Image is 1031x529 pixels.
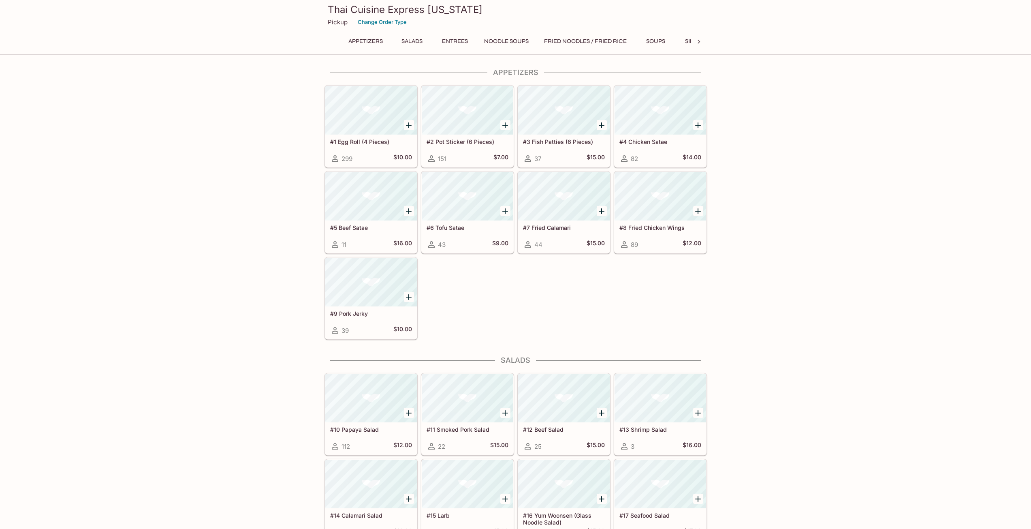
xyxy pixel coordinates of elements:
[421,171,514,253] a: #6 Tofu Satae43$9.00
[587,441,605,451] h5: $15.00
[404,494,414,504] button: Add #14 Calamari Salad
[534,241,542,248] span: 44
[518,374,610,422] div: #12 Beef Salad
[619,512,701,519] h5: #17 Seafood Salad
[330,310,412,317] h5: #9 Pork Jerky
[325,460,417,508] div: #14 Calamari Salad
[404,120,414,130] button: Add #1 Egg Roll (4 Pieces)
[597,494,607,504] button: Add #16 Yum Woonsen (Glass Noodle Salad)
[693,206,703,216] button: Add #8 Fried Chicken Wings
[438,155,446,163] span: 151
[330,512,412,519] h5: #14 Calamari Salad
[693,408,703,418] button: Add #13 Shrimp Salad
[421,86,514,167] a: #2 Pot Sticker (6 Pieces)151$7.00
[427,426,508,433] h5: #11 Smoked Pork Salad
[330,138,412,145] h5: #1 Egg Roll (4 Pieces)
[693,494,703,504] button: Add #17 Seafood Salad
[404,206,414,216] button: Add #5 Beef Satae
[615,172,706,221] div: #8 Fried Chicken Wings
[325,86,417,167] a: #1 Egg Roll (4 Pieces)299$10.00
[480,36,533,47] button: Noodle Soups
[427,138,508,145] h5: #2 Pot Sticker (6 Pieces)
[615,86,706,135] div: #4 Chicken Satae
[683,441,701,451] h5: $16.00
[523,224,605,231] h5: #7 Fried Calamari
[534,155,541,163] span: 37
[404,292,414,302] button: Add #9 Pork Jerky
[619,224,701,231] h5: #8 Fried Chicken Wings
[619,138,701,145] h5: #4 Chicken Satae
[330,224,412,231] h5: #5 Beef Satae
[325,373,417,455] a: #10 Papaya Salad112$12.00
[500,494,510,504] button: Add #15 Larb
[328,3,704,16] h3: Thai Cuisine Express [US_STATE]
[681,36,724,47] button: Side Order
[518,86,610,167] a: #3 Fish Patties (6 Pieces)37$15.00
[438,241,446,248] span: 43
[615,460,706,508] div: #17 Seafood Salad
[597,408,607,418] button: Add #12 Beef Salad
[597,206,607,216] button: Add #7 Fried Calamari
[518,373,610,455] a: #12 Beef Salad25$15.00
[393,240,412,249] h5: $16.00
[631,155,638,163] span: 82
[324,356,707,365] h4: Salads
[328,18,348,26] p: Pickup
[683,154,701,163] h5: $14.00
[540,36,631,47] button: Fried Noodles / Fried Rice
[587,240,605,249] h5: $15.00
[393,154,412,163] h5: $10.00
[492,240,508,249] h5: $9.00
[422,374,513,422] div: #11 Smoked Pork Salad
[342,155,352,163] span: 299
[500,120,510,130] button: Add #2 Pot Sticker (6 Pieces)
[330,426,412,433] h5: #10 Papaya Salad
[344,36,387,47] button: Appetizers
[587,154,605,163] h5: $15.00
[342,241,346,248] span: 11
[693,120,703,130] button: Add #4 Chicken Satae
[422,460,513,508] div: #15 Larb
[597,120,607,130] button: Add #3 Fish Patties (6 Pieces)
[421,373,514,455] a: #11 Smoked Pork Salad22$15.00
[325,374,417,422] div: #10 Papaya Salad
[631,241,638,248] span: 89
[523,138,605,145] h5: #3 Fish Patties (6 Pieces)
[534,443,542,450] span: 25
[518,86,610,135] div: #3 Fish Patties (6 Pieces)
[614,86,707,167] a: #4 Chicken Satae82$14.00
[518,460,610,508] div: #16 Yum Woonsen (Glass Noodle Salad)
[422,172,513,221] div: #6 Tofu Satae
[683,240,701,249] h5: $12.00
[518,172,610,221] div: #7 Fried Calamari
[325,258,417,306] div: #9 Pork Jerky
[631,443,634,450] span: 3
[394,36,430,47] button: Salads
[422,86,513,135] div: #2 Pot Sticker (6 Pieces)
[437,36,473,47] button: Entrees
[325,172,417,221] div: #5 Beef Satae
[614,373,707,455] a: #13 Shrimp Salad3$16.00
[500,408,510,418] button: Add #11 Smoked Pork Salad
[342,443,350,450] span: 112
[324,68,707,77] h4: Appetizers
[342,327,349,334] span: 39
[354,16,410,28] button: Change Order Type
[490,441,508,451] h5: $15.00
[493,154,508,163] h5: $7.00
[523,426,605,433] h5: #12 Beef Salad
[393,326,412,335] h5: $10.00
[325,171,417,253] a: #5 Beef Satae11$16.00
[404,408,414,418] button: Add #10 Papaya Salad
[325,257,417,339] a: #9 Pork Jerky39$10.00
[523,512,605,525] h5: #16 Yum Woonsen (Glass Noodle Salad)
[500,206,510,216] button: Add #6 Tofu Satae
[614,171,707,253] a: #8 Fried Chicken Wings89$12.00
[638,36,674,47] button: Soups
[427,512,508,519] h5: #15 Larb
[518,171,610,253] a: #7 Fried Calamari44$15.00
[393,441,412,451] h5: $12.00
[427,224,508,231] h5: #6 Tofu Satae
[619,426,701,433] h5: #13 Shrimp Salad
[438,443,445,450] span: 22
